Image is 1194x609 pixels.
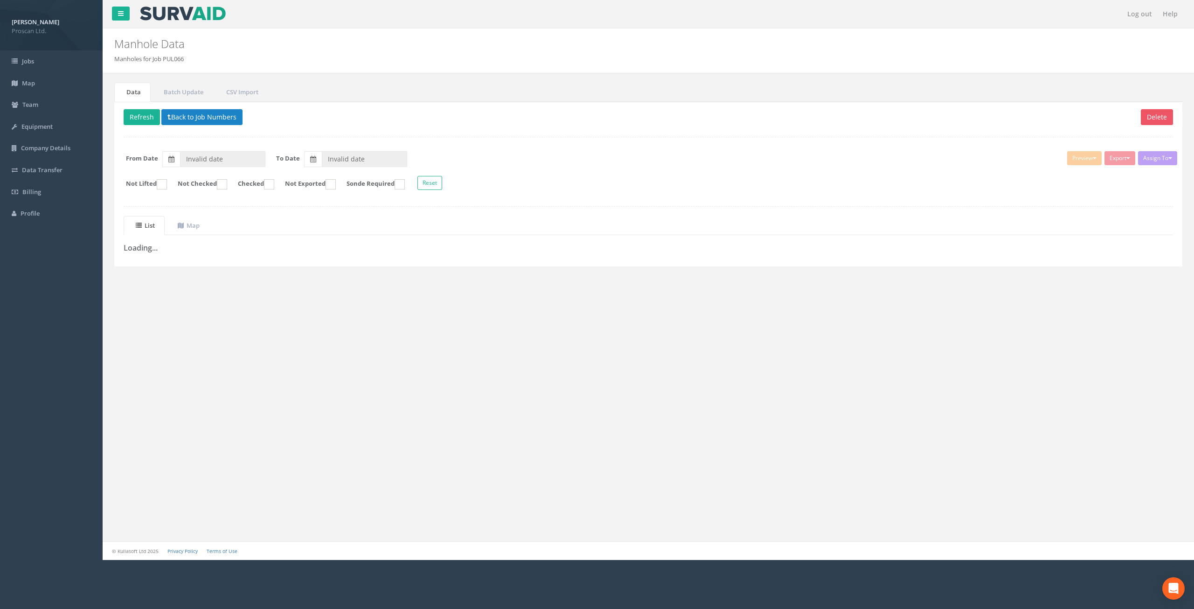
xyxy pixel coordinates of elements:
input: From Date [180,151,265,167]
button: Refresh [124,109,160,125]
label: Checked [229,179,274,189]
uib-tab-heading: List [136,221,155,230]
h2: Manhole Data [114,38,1002,50]
span: Team [22,100,38,109]
a: Map [166,216,209,235]
button: Delete [1141,109,1173,125]
button: Export [1104,151,1135,165]
button: Assign To [1138,151,1177,165]
label: To Date [276,154,300,163]
button: Back to Job Numbers [161,109,243,125]
uib-tab-heading: Map [178,221,200,230]
small: © Kullasoft Ltd 2025 [112,548,159,554]
label: Not Checked [168,179,227,189]
a: Data [114,83,151,102]
label: From Date [126,154,158,163]
a: Batch Update [152,83,213,102]
label: Not Lifted [117,179,167,189]
a: List [124,216,165,235]
span: Map [22,79,35,87]
h3: Loading... [124,244,1173,252]
label: Not Exported [276,179,336,189]
span: Company Details [21,144,70,152]
a: Terms of Use [207,548,237,554]
li: Manholes for Job PUL066 [114,55,184,63]
span: Profile [21,209,40,217]
button: Reset [417,176,442,190]
a: [PERSON_NAME] Proscan Ltd. [12,15,91,35]
span: Jobs [22,57,34,65]
span: Data Transfer [22,166,62,174]
span: Billing [22,188,41,196]
span: Equipment [21,122,53,131]
span: Proscan Ltd. [12,27,91,35]
div: Open Intercom Messenger [1162,577,1185,600]
button: Preview [1067,151,1102,165]
input: To Date [322,151,407,167]
label: Sonde Required [337,179,405,189]
a: CSV Import [214,83,268,102]
a: Privacy Policy [167,548,198,554]
strong: [PERSON_NAME] [12,18,59,26]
